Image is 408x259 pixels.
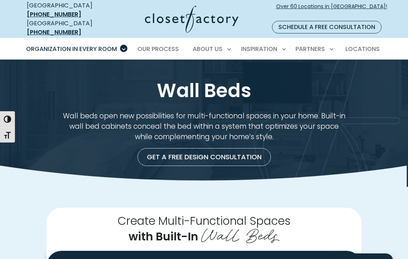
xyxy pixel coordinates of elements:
span: About Us [193,45,222,53]
p: Wall beds open new possibilities for multi-functional spaces in your home. Built-in wall bed cabi... [61,111,347,142]
span: Wall Beds [201,221,280,246]
span: Inspiration [241,45,277,53]
span: Over 60 Locations in [GEOGRAPHIC_DATA]! [276,3,387,18]
a: [PHONE_NUMBER] [27,28,81,36]
nav: Primary Menu [21,39,388,60]
span: Partners [295,45,325,53]
a: [PHONE_NUMBER] [27,10,81,19]
img: Closet Factory Logo [145,6,238,33]
h1: Wall Beds [32,80,376,102]
a: Schedule a Free Consultation [272,21,382,33]
span: Organization in Every Room [26,45,117,53]
div: [GEOGRAPHIC_DATA] [27,19,108,37]
span: Create Multi-Functional Spaces [118,213,291,229]
div: [GEOGRAPHIC_DATA] [27,1,108,19]
a: Get a Free Design Consultation [137,148,271,166]
span: Our Process [137,45,179,53]
span: Locations [345,45,380,53]
span: with Built-In [129,228,198,244]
